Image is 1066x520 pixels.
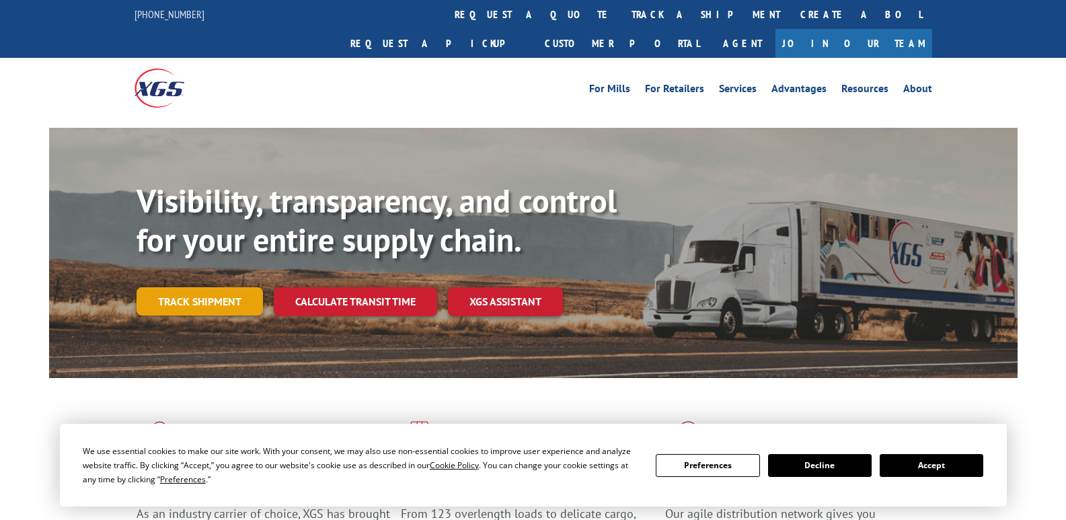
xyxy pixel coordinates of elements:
[710,29,775,58] a: Agent
[775,29,932,58] a: Join Our Team
[841,83,888,98] a: Resources
[645,83,704,98] a: For Retailers
[903,83,932,98] a: About
[768,454,872,477] button: Decline
[340,29,535,58] a: Request a pickup
[137,421,178,456] img: xgs-icon-total-supply-chain-intelligence-red
[83,444,640,486] div: We use essential cookies to make our site work. With your consent, we may also use non-essential ...
[771,83,827,98] a: Advantages
[160,474,206,485] span: Preferences
[880,454,983,477] button: Accept
[137,180,617,260] b: Visibility, transparency, and control for your entire supply chain.
[137,287,263,315] a: Track shipment
[60,424,1007,507] div: Cookie Consent Prompt
[589,83,630,98] a: For Mills
[656,454,759,477] button: Preferences
[719,83,757,98] a: Services
[401,421,432,456] img: xgs-icon-focused-on-flooring-red
[448,287,563,316] a: XGS ASSISTANT
[430,459,479,471] span: Cookie Policy
[535,29,710,58] a: Customer Portal
[665,421,712,456] img: xgs-icon-flagship-distribution-model-red
[274,287,437,316] a: Calculate transit time
[135,7,204,21] a: [PHONE_NUMBER]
